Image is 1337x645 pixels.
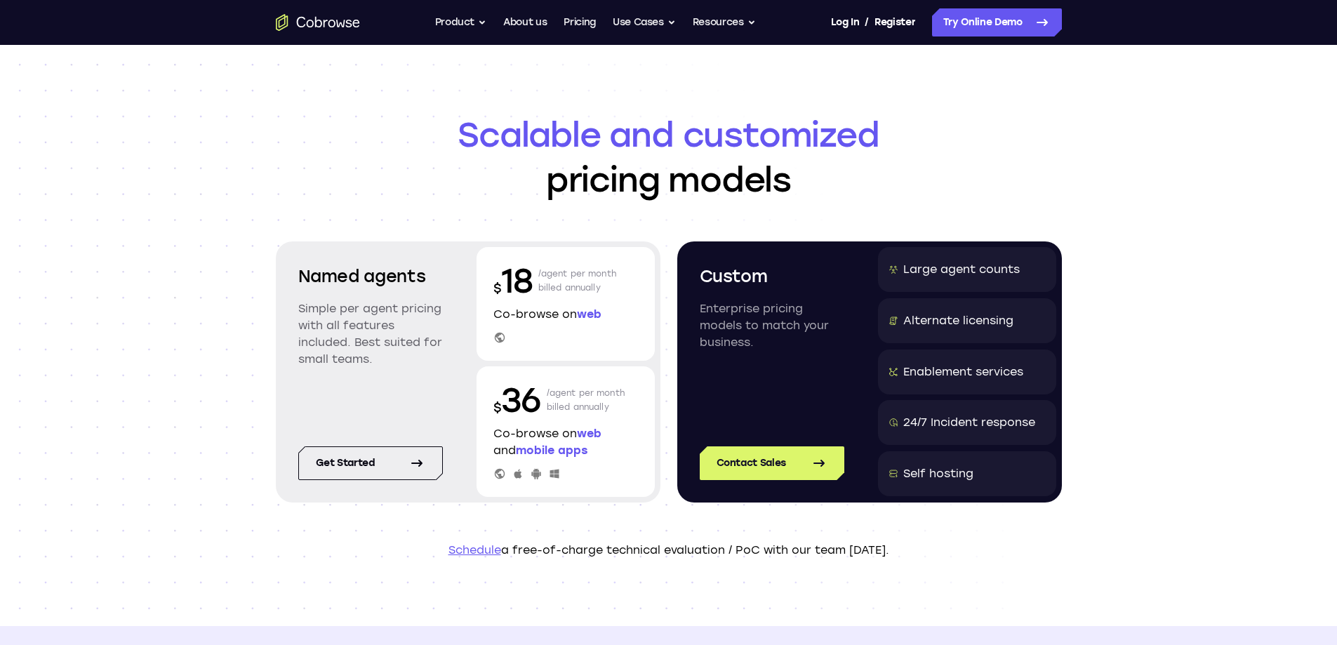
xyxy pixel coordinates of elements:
[435,8,487,36] button: Product
[903,414,1035,431] div: 24/7 Incident response
[700,264,844,289] h2: Custom
[493,258,533,303] p: 18
[493,425,638,459] p: Co-browse on and
[903,364,1023,380] div: Enablement services
[903,465,973,482] div: Self hosting
[493,306,638,323] p: Co-browse on
[276,14,360,31] a: Go to the home page
[298,300,443,368] p: Simple per agent pricing with all features included. Best suited for small teams.
[564,8,596,36] a: Pricing
[613,8,676,36] button: Use Cases
[503,8,547,36] a: About us
[865,14,869,31] span: /
[493,378,541,423] p: 36
[903,261,1020,278] div: Large agent counts
[577,427,601,440] span: web
[493,400,502,415] span: $
[932,8,1062,36] a: Try Online Demo
[298,264,443,289] h2: Named agents
[831,8,859,36] a: Log In
[448,543,501,557] a: Schedule
[493,281,502,296] span: $
[298,446,443,480] a: Get started
[577,307,601,321] span: web
[693,8,756,36] button: Resources
[874,8,915,36] a: Register
[700,300,844,351] p: Enterprise pricing models to match your business.
[516,444,587,457] span: mobile apps
[903,312,1013,329] div: Alternate licensing
[276,112,1062,157] span: Scalable and customized
[538,258,617,303] p: /agent per month billed annually
[700,446,844,480] a: Contact Sales
[547,378,625,423] p: /agent per month billed annually
[276,112,1062,202] h1: pricing models
[276,542,1062,559] p: a free-of-charge technical evaluation / PoC with our team [DATE].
